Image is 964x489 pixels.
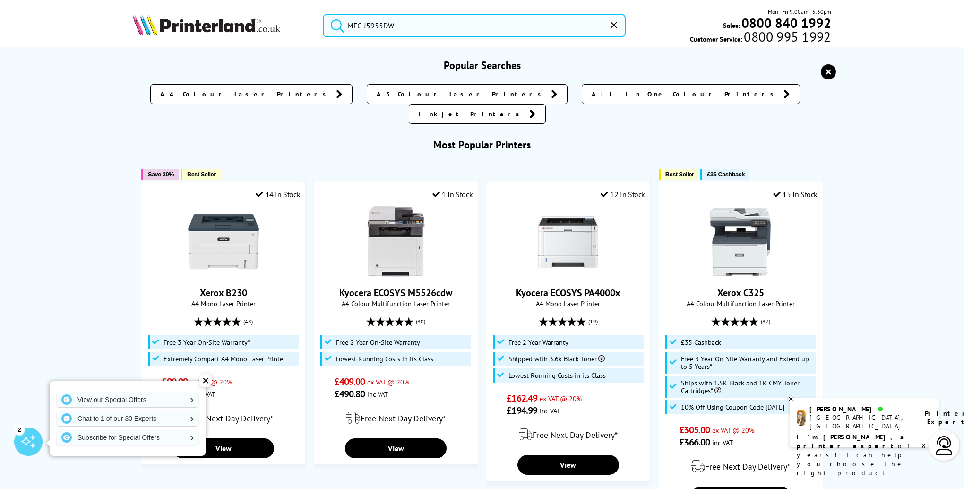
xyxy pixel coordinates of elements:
[659,169,699,180] button: Best Seller
[432,190,473,199] div: 1 In Stock
[533,270,603,279] a: Kyocera ECOSYS PA4000x
[133,59,831,72] h3: Popular Searches
[200,287,247,299] a: Xerox B230
[717,287,764,299] a: Xerox C325
[797,433,907,450] b: I'm [PERSON_NAME], a printer expert
[188,206,259,277] img: Xerox B230
[491,299,645,308] span: A4 Mono Laser Printer
[508,355,605,363] span: Shipped with 3.6k Black Toner
[681,355,814,370] span: Free 3 Year On-Site Warranty and Extend up to 5 Years*
[148,171,174,178] span: Save 30%
[741,14,831,32] b: 0800 840 1992
[679,424,710,436] span: £305.00
[491,421,645,448] div: modal_delivery
[773,190,818,199] div: 15 In Stock
[707,171,744,178] span: £35 Cashback
[57,430,198,445] a: Subscribe for Special Offers
[181,169,221,180] button: Best Seller
[516,287,620,299] a: Kyocera ECOSYS PA4000x
[690,32,831,44] span: Customer Service:
[712,426,754,435] span: ex VAT @ 20%
[761,313,770,331] span: (87)
[664,299,818,308] span: A4 Colour Multifunction Laser Printer
[809,405,913,413] div: [PERSON_NAME]
[508,339,568,346] span: Free 2 Year Warranty
[797,410,806,426] img: amy-livechat.png
[256,190,300,199] div: 14 In Stock
[146,299,300,308] span: A4 Mono Laser Printer
[334,375,365,388] span: £409.00
[367,390,388,399] span: inc VAT
[705,206,776,277] img: Xerox C325
[345,438,447,458] a: View
[164,355,285,363] span: Extremely Compact A4 Mono Laser Printer
[740,18,831,27] a: 0800 840 1992
[681,339,721,346] span: £35 Cashback
[199,374,212,387] div: ✕
[517,455,619,475] a: View
[57,411,198,426] a: Chat to 1 of our 30 Experts
[582,84,800,104] a: All In One Colour Printers
[416,313,425,331] span: (80)
[367,84,568,104] a: A3 Colour Laser Printers
[507,392,537,404] span: £162.49
[601,190,645,199] div: 12 In Stock
[334,388,365,400] span: £490.80
[723,21,740,30] span: Sales:
[797,433,932,478] p: of 8 years! I can help you choose the right product
[188,270,259,279] a: Xerox B230
[935,436,954,455] img: user-headset-light.svg
[377,89,546,99] span: A3 Colour Laser Printers
[681,379,814,394] span: Ships with 1.5K Black and 1K CMY Toner Cartridges*
[162,375,188,388] span: £90.99
[243,313,253,331] span: (48)
[712,438,733,447] span: inc VAT
[742,32,831,41] span: 0800 995 1992
[146,405,300,431] div: modal_delivery
[160,89,331,99] span: A4 Colour Laser Printers
[133,138,831,151] h3: Most Popular Printers
[409,104,546,124] a: Inkjet Printers
[705,270,776,279] a: Xerox C325
[57,392,198,407] a: View our Special Offers
[336,339,420,346] span: Free 2 Year On-Site Warranty
[164,339,250,346] span: Free 3 Year On-Site Warranty*
[588,313,598,331] span: (19)
[508,372,606,379] span: Lowest Running Costs in its Class
[664,453,818,480] div: modal_delivery
[540,406,560,415] span: inc VAT
[540,394,582,403] span: ex VAT @ 20%
[361,206,431,277] img: Kyocera ECOSYS M5526cdw
[319,405,473,431] div: modal_delivery
[187,171,216,178] span: Best Seller
[507,404,537,417] span: £194.99
[367,377,409,386] span: ex VAT @ 20%
[768,7,831,16] span: Mon - Fri 9:00am - 5:30pm
[665,171,694,178] span: Best Seller
[361,270,431,279] a: Kyocera ECOSYS M5526cdw
[339,287,452,299] a: Kyocera ECOSYS M5526cdw
[809,413,913,430] div: [GEOGRAPHIC_DATA], [GEOGRAPHIC_DATA]
[592,89,779,99] span: All In One Colour Printers
[336,355,433,363] span: Lowest Running Costs in its Class
[323,14,626,37] input: Search pr
[133,14,311,37] a: Printerland Logo
[419,109,525,119] span: Inkjet Printers
[172,438,274,458] a: View
[141,169,179,180] button: Save 30%
[533,206,603,277] img: Kyocera ECOSYS PA4000x
[133,14,280,35] img: Printerland Logo
[679,436,710,448] span: £366.00
[319,299,473,308] span: A4 Colour Multifunction Laser Printer
[14,424,25,435] div: 2
[681,403,784,411] span: 10% Off Using Coupon Code [DATE]
[150,84,353,104] a: A4 Colour Laser Printers
[700,169,749,180] button: £35 Cashback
